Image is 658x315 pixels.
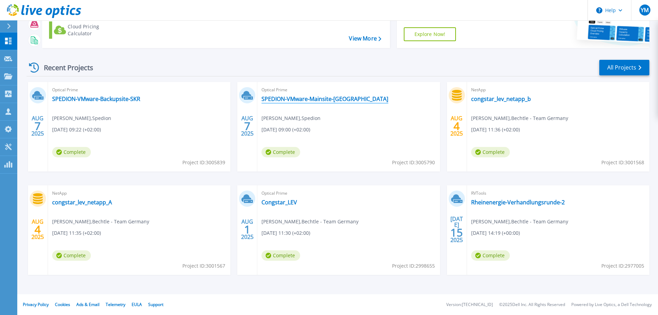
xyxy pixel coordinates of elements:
[244,226,250,232] span: 1
[261,250,300,261] span: Complete
[601,262,644,270] span: Project ID: 2977005
[641,7,649,13] span: YM
[471,229,520,237] span: [DATE] 14:19 (+00:00)
[52,199,112,206] a: congstar_lev_netapp_A
[349,35,381,42] a: View More
[52,147,91,157] span: Complete
[35,226,41,232] span: 4
[261,147,300,157] span: Complete
[52,86,226,94] span: Optical Prime
[471,126,520,133] span: [DATE] 11:36 (+02:00)
[68,23,123,37] div: Cloud Pricing Calculator
[182,159,225,166] span: Project ID: 3005839
[76,302,99,307] a: Ads & Email
[261,229,310,237] span: [DATE] 11:30 (+02:00)
[471,86,645,94] span: NetApp
[471,95,531,102] a: congstar_lev_netapp_b
[52,126,101,133] span: [DATE] 09:22 (+02:00)
[450,230,463,235] span: 15
[52,95,140,102] a: SPEDION-VMware-Backupsite-SKR
[446,303,493,307] li: Version: [TECHNICAL_ID]
[23,302,49,307] a: Privacy Policy
[132,302,142,307] a: EULA
[52,229,101,237] span: [DATE] 11:35 (+02:00)
[499,303,565,307] li: © 2025 Dell Inc. All Rights Reserved
[471,250,510,261] span: Complete
[52,114,111,122] span: [PERSON_NAME] , Spedion
[49,21,126,39] a: Cloud Pricing Calculator
[35,123,41,129] span: 7
[55,302,70,307] a: Cookies
[52,250,91,261] span: Complete
[27,59,103,76] div: Recent Projects
[404,27,456,41] a: Explore Now!
[261,95,388,102] a: SPEDION-VMware-Mainsite-[GEOGRAPHIC_DATA]
[261,114,321,122] span: [PERSON_NAME] , Spedion
[241,217,254,242] div: AUG 2025
[261,189,436,197] span: Optical Prime
[599,60,649,75] a: All Projects
[392,159,435,166] span: Project ID: 3005790
[471,147,510,157] span: Complete
[450,113,463,139] div: AUG 2025
[31,217,44,242] div: AUG 2025
[244,123,250,129] span: 7
[261,199,297,206] a: Congstar_LEV
[454,123,460,129] span: 4
[471,189,645,197] span: RVTools
[52,189,226,197] span: NetApp
[471,199,565,206] a: Rheinenergie-Verhandlungsrunde-2
[261,86,436,94] span: Optical Prime
[182,262,225,270] span: Project ID: 3001567
[106,302,125,307] a: Telemetry
[261,218,359,225] span: [PERSON_NAME] , Bechtle - Team Germany
[392,262,435,270] span: Project ID: 2998655
[601,159,644,166] span: Project ID: 3001568
[52,218,149,225] span: [PERSON_NAME] , Bechtle - Team Germany
[148,302,163,307] a: Support
[241,113,254,139] div: AUG 2025
[450,217,463,242] div: [DATE] 2025
[571,303,652,307] li: Powered by Live Optics, a Dell Technology
[471,218,568,225] span: [PERSON_NAME] , Bechtle - Team Germany
[261,126,310,133] span: [DATE] 09:00 (+02:00)
[31,113,44,139] div: AUG 2025
[471,114,568,122] span: [PERSON_NAME] , Bechtle - Team Germany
